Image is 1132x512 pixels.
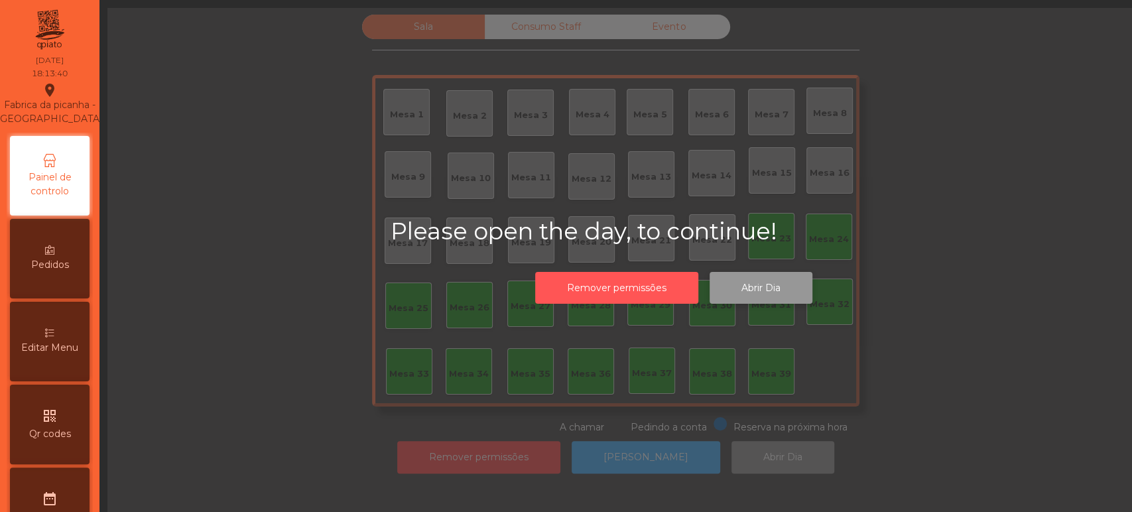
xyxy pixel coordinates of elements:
span: Qr codes [29,427,71,441]
img: qpiato [33,7,66,53]
i: date_range [42,491,58,507]
button: Abrir Dia [710,272,812,304]
span: Painel de controlo [13,170,86,198]
div: 18:13:40 [32,68,68,80]
i: qr_code [42,408,58,424]
span: Editar Menu [21,341,78,355]
i: location_on [42,82,58,98]
button: Remover permissões [535,272,698,304]
div: [DATE] [36,54,64,66]
span: Pedidos [31,258,69,272]
h2: Please open the day, to continue! [391,218,957,245]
